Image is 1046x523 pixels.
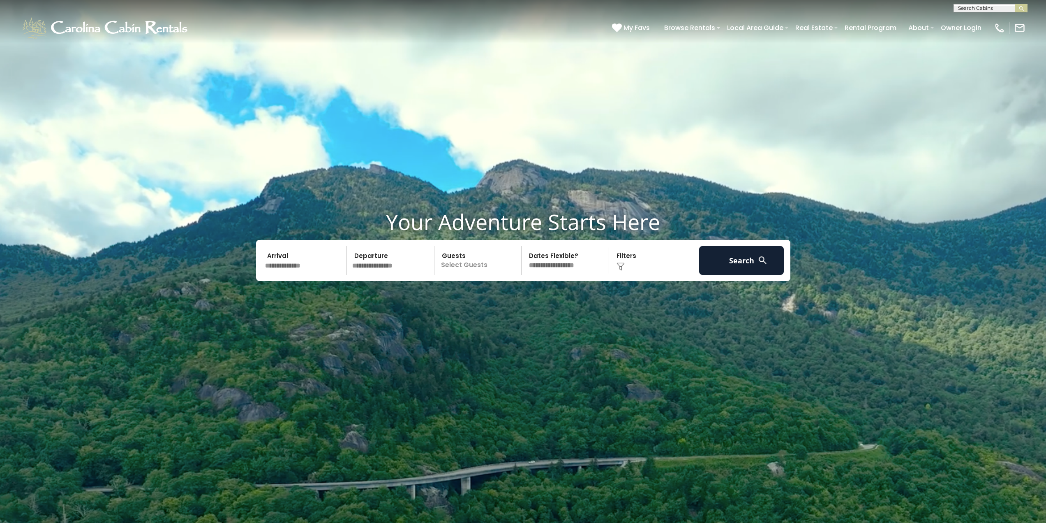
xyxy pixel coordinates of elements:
[904,21,933,35] a: About
[757,255,768,265] img: search-regular-white.png
[617,263,625,271] img: filter--v1.png
[612,23,652,33] a: My Favs
[937,21,986,35] a: Owner Login
[437,246,522,275] p: Select Guests
[660,21,719,35] a: Browse Rentals
[840,21,901,35] a: Rental Program
[6,209,1040,235] h1: Your Adventure Starts Here
[994,22,1005,34] img: phone-regular-white.png
[791,21,837,35] a: Real Estate
[623,23,650,33] span: My Favs
[1014,22,1025,34] img: mail-regular-white.png
[723,21,787,35] a: Local Area Guide
[21,16,191,40] img: White-1-1-2.png
[699,246,784,275] button: Search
